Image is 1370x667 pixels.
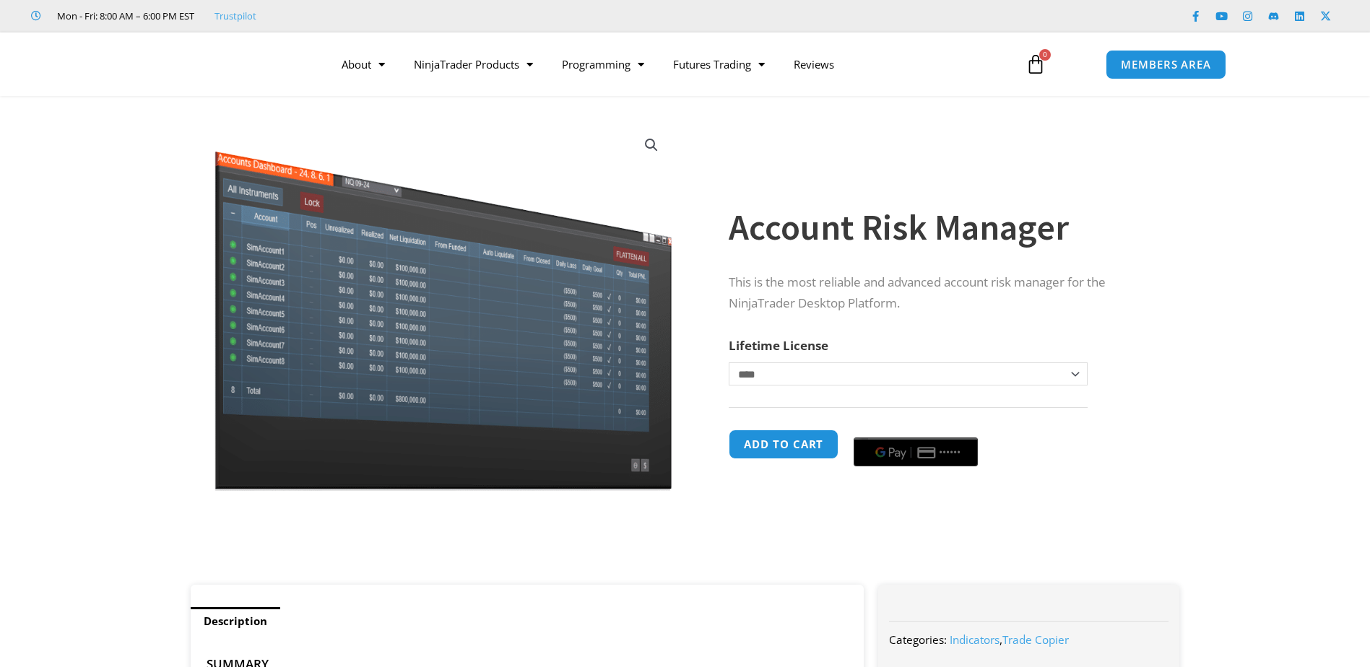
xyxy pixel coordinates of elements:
a: Description [191,607,280,635]
nav: Menu [327,48,1009,81]
img: Screenshot 2024-08-26 15462845454 [211,121,675,491]
a: About [327,48,399,81]
a: Indicators [950,632,1000,647]
text: •••••• [940,448,961,458]
a: Trustpilot [214,7,256,25]
span: Categories: [889,632,947,647]
p: This is the most reliable and advanced account risk manager for the NinjaTrader Desktop Platform. [729,272,1150,314]
span: MEMBERS AREA [1121,59,1211,70]
button: Add to cart [729,430,838,459]
span: 0 [1039,49,1051,61]
a: Programming [547,48,659,81]
a: NinjaTrader Products [399,48,547,81]
a: Reviews [779,48,849,81]
label: Lifetime License [729,337,828,354]
h1: Account Risk Manager [729,202,1150,253]
a: Trade Copier [1002,632,1069,647]
a: View full-screen image gallery [638,132,664,158]
a: 0 [1004,43,1067,85]
iframe: Secure payment input frame [851,427,981,429]
span: , [950,632,1069,647]
a: MEMBERS AREA [1106,50,1226,79]
span: Mon - Fri: 8:00 AM – 6:00 PM EST [53,7,194,25]
img: LogoAI | Affordable Indicators – NinjaTrader [144,38,299,90]
button: Buy with GPay [854,437,978,466]
a: Futures Trading [659,48,779,81]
